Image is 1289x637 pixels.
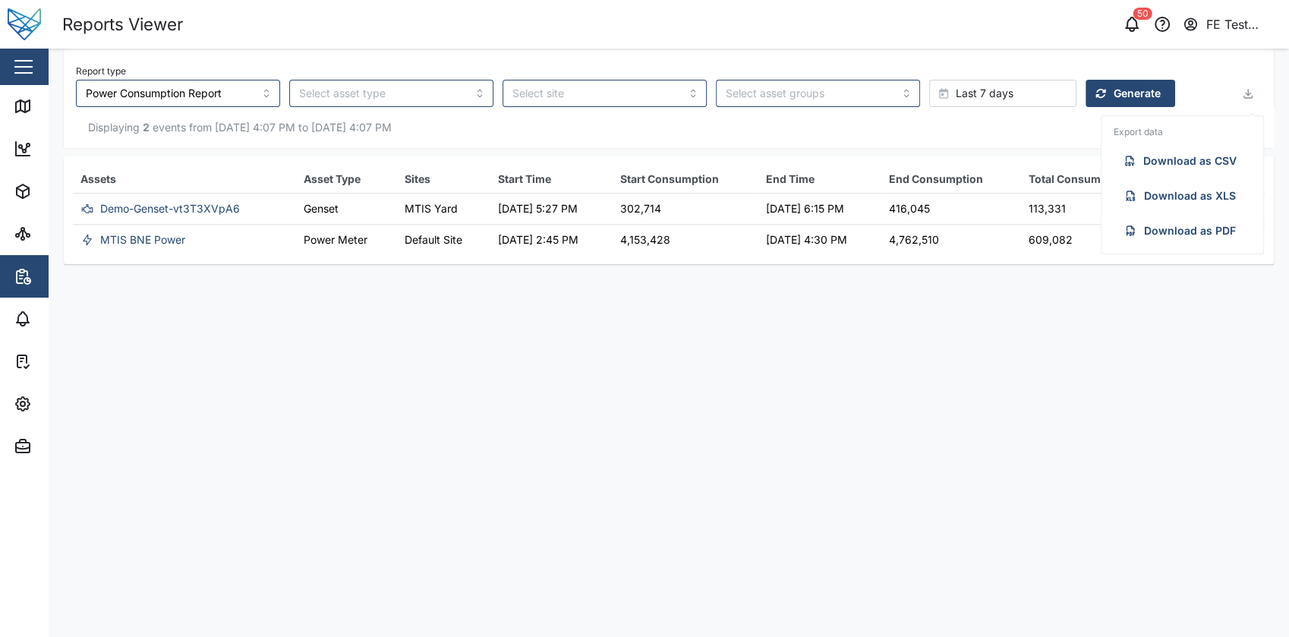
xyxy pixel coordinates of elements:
div: Reports [39,268,91,285]
div: Alarms [39,311,87,327]
input: Select site [503,80,707,107]
span: Download as PDF [1144,218,1236,244]
td: Power Meter [296,225,397,256]
div: Reports Viewer [62,11,183,38]
span: Download as CSV [1143,148,1237,174]
th: Start Time [490,166,613,193]
button: Download as PDF [1114,217,1251,244]
label: Report type [76,66,126,77]
td: [DATE] 2:45 PM [490,225,613,256]
td: 416,045 [881,194,1021,225]
div: Sites [39,225,76,242]
button: Download as CSV [1114,147,1251,175]
button: Last 7 days [929,80,1076,107]
td: MTIS Yard [397,194,490,225]
span: Download as XLS [1144,183,1236,209]
th: Assets [73,166,296,193]
div: Assets [39,183,87,200]
td: 302,714 [613,194,758,225]
button: Download as XLS [1114,182,1251,210]
input: Choose a Report Type [76,80,280,107]
input: Select asset groups [726,87,892,99]
div: Admin [39,438,84,455]
th: Total Consumption [1021,166,1168,193]
th: End Time [758,166,881,193]
input: Select asset type [289,80,493,107]
img: Main Logo [8,8,41,41]
div: MTIS BNE Power [100,232,185,248]
td: 609,082 [1021,225,1168,256]
div: Map [39,98,74,115]
div: 50 [1133,8,1152,20]
div: Settings [39,396,93,412]
td: [DATE] 5:27 PM [490,194,613,225]
div: FE Test Admin [1206,15,1276,34]
td: [DATE] 6:15 PM [758,194,881,225]
div: Export data [1114,125,1251,140]
strong: 2 [143,121,150,134]
span: Last 7 days [956,80,1013,106]
th: Start Consumption [613,166,758,193]
td: 113,331 [1021,194,1168,225]
div: Tasks [39,353,81,370]
td: 4,762,510 [881,225,1021,256]
th: End Consumption [881,166,1021,193]
td: Default Site [397,225,490,256]
span: Generate [1114,80,1161,106]
div: Displaying events from [DATE] 4:07 PM to [DATE] 4:07 PM [76,119,1262,136]
div: Dashboard [39,140,108,157]
td: Genset [296,194,397,225]
th: Sites [397,166,490,193]
th: Asset Type [296,166,397,193]
div: Demo-Genset-vt3T3XVpA6 [100,200,240,217]
button: FE Test Admin [1182,14,1277,35]
button: Generate [1086,80,1175,107]
td: [DATE] 4:30 PM [758,225,881,256]
td: 4,153,428 [613,225,758,256]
